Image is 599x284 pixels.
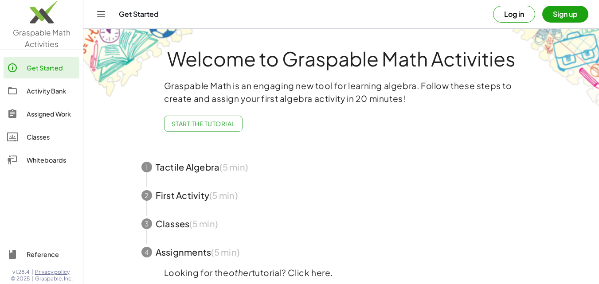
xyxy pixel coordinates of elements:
[172,120,235,128] span: Start the Tutorial
[131,210,552,238] button: 3Classes(5 min)
[35,275,73,282] span: Graspable, Inc.
[4,244,79,265] a: Reference
[83,28,194,98] img: get-started-bg-ul-Ceg4j33I.png
[12,268,30,276] span: v1.28.4
[141,218,152,229] div: 3
[4,80,79,101] a: Activity Bank
[27,249,76,260] div: Reference
[164,116,243,132] button: Start the Tutorial
[164,266,519,279] p: Looking for the tutorial? Click here.
[164,79,519,105] p: Graspable Math is an engaging new tool for learning algebra. Follow these steps to create and ass...
[493,6,535,23] button: Log in
[27,109,76,119] div: Assigned Work
[27,62,76,73] div: Get Started
[27,155,76,165] div: Whiteboards
[141,162,152,172] div: 1
[35,268,73,276] a: Privacy policy
[4,103,79,124] a: Assigned Work
[94,7,108,21] button: Toggle navigation
[11,275,30,282] span: © 2025
[4,126,79,148] a: Classes
[31,268,33,276] span: |
[27,86,76,96] div: Activity Bank
[229,267,252,278] em: other
[4,57,79,78] a: Get Started
[125,48,558,69] h1: Welcome to Graspable Math Activities
[131,153,552,181] button: 1Tactile Algebra(5 min)
[31,275,33,282] span: |
[141,247,152,257] div: 4
[141,190,152,201] div: 2
[131,238,552,266] button: 4Assignments(5 min)
[27,132,76,142] div: Classes
[131,181,552,210] button: 2First Activity(5 min)
[4,149,79,171] a: Whiteboards
[13,27,70,49] span: Graspable Math Activities
[542,6,588,23] button: Sign up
